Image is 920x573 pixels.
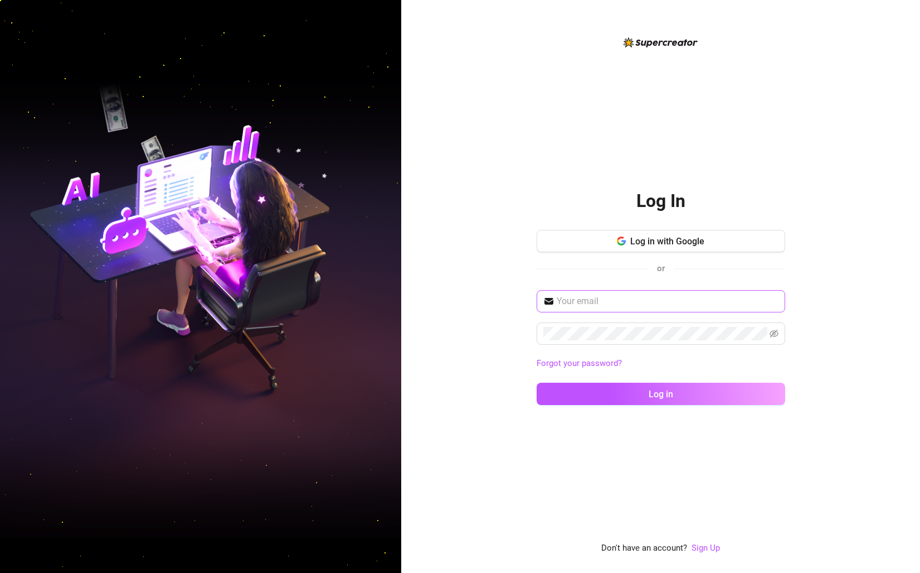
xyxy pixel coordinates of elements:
span: Don't have an account? [601,542,687,555]
a: Forgot your password? [537,357,785,370]
a: Forgot your password? [537,358,622,368]
span: eye-invisible [770,329,778,338]
img: logo-BBDzfeDw.svg [624,37,698,47]
input: Your email [557,295,778,308]
a: Sign Up [692,542,720,555]
a: Sign Up [692,543,720,553]
span: or [657,263,665,273]
button: Log in [537,383,785,405]
span: Log in [649,389,673,399]
button: Log in with Google [537,230,785,252]
span: Log in with Google [630,236,704,247]
h2: Log In [636,190,685,213]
